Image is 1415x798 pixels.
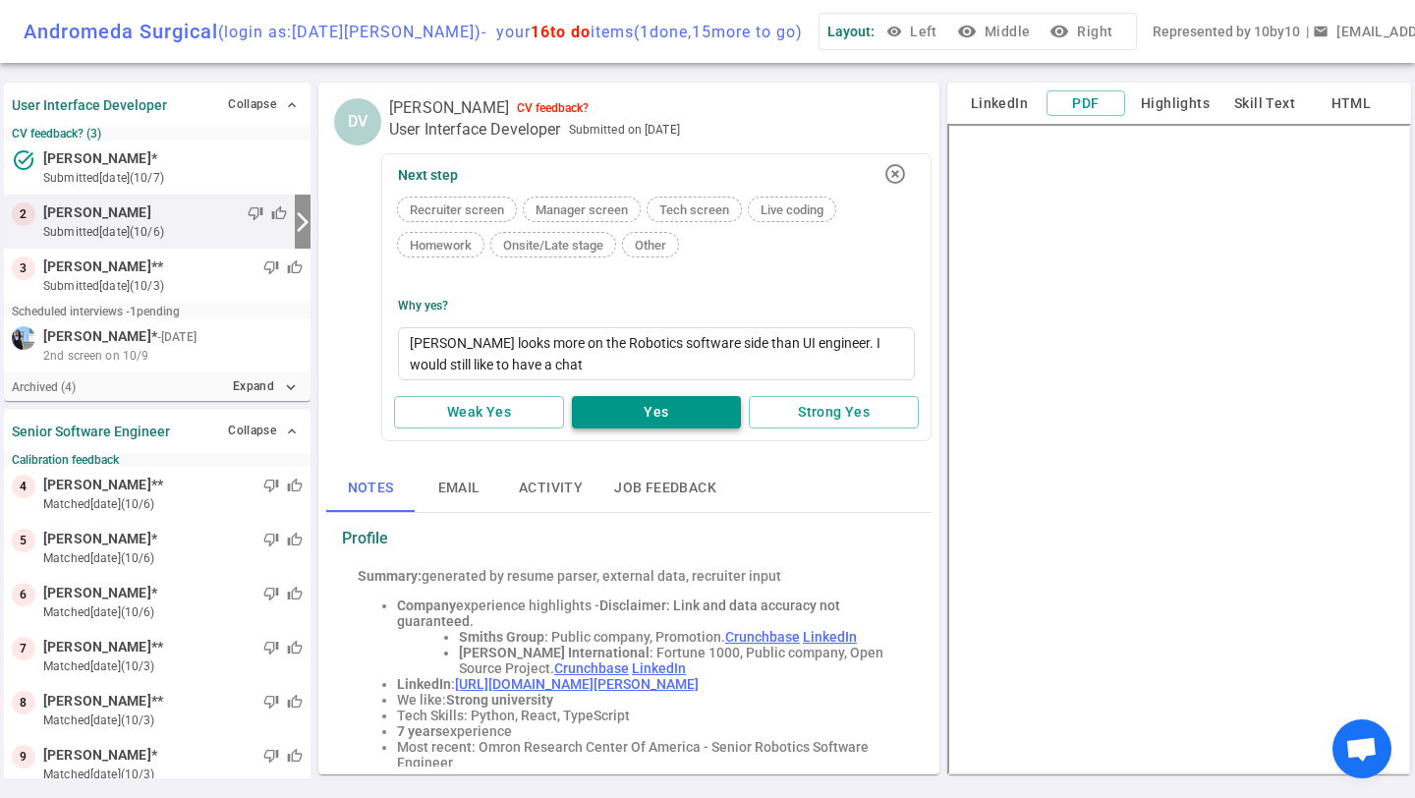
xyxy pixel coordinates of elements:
small: Archived ( 4 ) [12,380,76,394]
a: LinkedIn [803,629,857,645]
strong: Summary: [358,568,422,584]
div: CV feedback? [517,101,589,115]
small: matched [DATE] (10/6) [43,495,303,513]
span: Submitted on [DATE] [569,120,680,140]
i: visibility [957,22,977,41]
small: matched [DATE] (10/3) [43,657,303,675]
div: DV [334,98,381,145]
span: Next step [398,167,458,183]
button: HTML [1312,91,1390,116]
small: matched [DATE] (10/3) [43,712,303,729]
span: [PERSON_NAME] [43,148,151,169]
div: 5 [12,529,35,552]
span: thumb_down [263,640,279,655]
span: email [1313,24,1329,39]
button: Collapse [223,90,303,119]
span: 16 to do [531,23,591,41]
span: thumb_up [287,694,303,710]
span: thumb_up [287,478,303,493]
button: Notes [326,465,415,512]
span: thumb_down [248,205,263,221]
small: Scheduled interviews - 1 pending [12,305,180,318]
div: Why Yes? [398,299,448,313]
small: CV feedback? (3) [12,127,303,141]
span: thumb_down [263,694,279,710]
div: 4 [12,475,35,498]
button: Yes [572,396,742,428]
button: LinkedIn [960,91,1039,116]
button: visibilityMiddle [953,14,1038,50]
li: experience highlights - [397,598,900,629]
iframe: candidate_document_preview__iframe [947,124,1411,774]
a: Crunchbase [554,660,629,676]
button: Skill Text [1225,91,1304,116]
span: thumb_up [287,259,303,275]
textarea: [PERSON_NAME] looks more on the Robotics software side than UI engineer. I would still like to ha... [398,327,915,380]
small: submitted [DATE] (10/7) [43,169,303,187]
span: User Interface Developer [389,120,561,140]
div: Open chat [1332,719,1391,778]
button: Strong Yes [749,396,919,428]
span: [PERSON_NAME] [43,326,151,347]
strong: Profile [342,529,388,547]
button: PDF [1047,90,1125,117]
span: [PERSON_NAME] [43,475,151,495]
li: : Fortune 1000, Public company, Open Source Project. [459,645,900,676]
div: 6 [12,583,35,606]
span: [PERSON_NAME] [43,583,151,603]
button: Weak Yes [394,396,564,428]
a: Crunchbase [725,629,800,645]
small: submitted [DATE] (10/6) [43,223,287,241]
strong: Senior Software Engineer [12,424,170,439]
small: matched [DATE] (10/3) [43,766,303,783]
button: Expandexpand_more [228,372,303,401]
strong: User Interface Developer [12,97,167,113]
span: Disclaimer: Link and data accuracy not guaranteed. [397,598,843,629]
i: visibility [1049,22,1069,41]
span: thumb_down [263,748,279,764]
span: thumb_up [287,532,303,547]
span: Layout: [827,24,875,39]
i: highlight_off [883,162,907,186]
span: thumb_up [287,748,303,764]
span: (login as: [DATE][PERSON_NAME] ) [218,23,481,41]
span: Other [627,238,674,253]
span: expand_less [284,424,300,439]
span: [PERSON_NAME] [43,691,151,712]
i: arrow_forward_ios [291,210,314,234]
span: Homework [402,238,480,253]
span: [PERSON_NAME] [389,98,509,118]
li: Most recent: Omron Research Center Of America - Senior Robotics Software Engineer [397,739,900,770]
span: thumb_down [263,586,279,601]
span: thumb_up [271,205,287,221]
button: highlight_off [876,154,915,194]
i: task_alt [12,148,35,172]
li: Tech Skills: Python, React, TypeScript [397,708,900,723]
a: LinkedIn [632,660,686,676]
strong: Strong university [446,692,553,708]
div: 8 [12,691,35,714]
div: generated by resume parser, external data, recruiter input [358,568,900,584]
button: Collapse [223,417,303,445]
button: Email [415,465,503,512]
strong: [PERSON_NAME] International [459,645,650,660]
button: Left [882,14,945,50]
strong: Smiths Group [459,629,544,645]
li: : Public company, Promotion. [459,629,900,645]
small: submitted [DATE] (10/3) [43,277,303,295]
img: c71242d41979be291fd4fc4e6bf8b5af [12,326,35,350]
strong: Company [397,598,456,613]
span: thumb_down [263,532,279,547]
small: Calibration feedback [12,453,303,467]
span: thumb_up [287,640,303,655]
div: 2 [12,202,35,226]
div: 7 [12,637,35,660]
span: [PERSON_NAME] [43,529,151,549]
span: [PERSON_NAME] [43,202,151,223]
li: experience [397,723,900,739]
i: expand_more [282,378,300,396]
small: - [DATE] [157,328,197,346]
button: Activity [503,465,598,512]
span: Onsite/Late stage [495,238,611,253]
span: Recruiter screen [402,202,512,217]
